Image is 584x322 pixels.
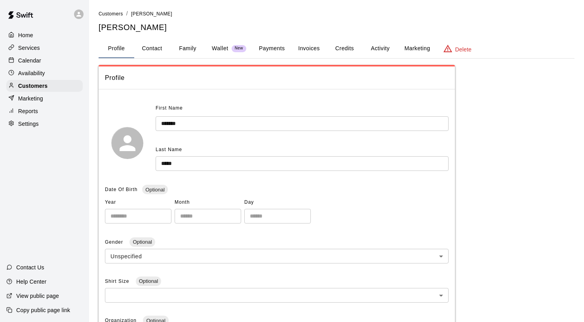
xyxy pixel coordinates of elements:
a: Services [6,42,83,54]
p: Delete [455,45,472,53]
p: Home [18,31,33,39]
span: Day [244,196,311,209]
p: Calendar [18,57,41,64]
a: Calendar [6,55,83,66]
button: Profile [99,39,134,58]
p: Settings [18,120,39,128]
button: Activity [362,39,398,58]
button: Payments [253,39,291,58]
span: Shirt Size [105,278,131,284]
a: Reports [6,105,83,117]
p: Marketing [18,95,43,102]
div: Unspecified [105,249,449,263]
span: First Name [156,102,183,115]
li: / [126,9,128,18]
span: Profile [105,73,449,83]
a: Marketing [6,93,83,104]
p: Copy public page link [16,306,70,314]
span: [PERSON_NAME] [131,11,172,17]
a: Settings [6,118,83,130]
span: Last Name [156,147,182,152]
p: Availability [18,69,45,77]
button: Credits [327,39,362,58]
p: View public page [16,292,59,300]
p: Wallet [212,44,228,53]
span: Date Of Birth [105,187,137,192]
p: Contact Us [16,263,44,271]
a: Customers [6,80,83,92]
button: Marketing [398,39,436,58]
span: Month [175,196,241,209]
span: New [232,46,246,51]
p: Help Center [16,278,46,286]
nav: breadcrumb [99,9,574,18]
button: Family [170,39,205,58]
span: Optional [142,187,167,193]
p: Customers [18,82,48,90]
button: Contact [134,39,170,58]
div: basic tabs example [99,39,574,58]
p: Reports [18,107,38,115]
span: Gender [105,239,125,245]
span: Customers [99,11,123,17]
a: Home [6,29,83,41]
h5: [PERSON_NAME] [99,22,574,33]
span: Year [105,196,171,209]
span: Optional [129,239,155,245]
p: Services [18,44,40,52]
span: Optional [136,278,161,284]
a: Customers [99,10,123,17]
a: Availability [6,67,83,79]
button: Invoices [291,39,327,58]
